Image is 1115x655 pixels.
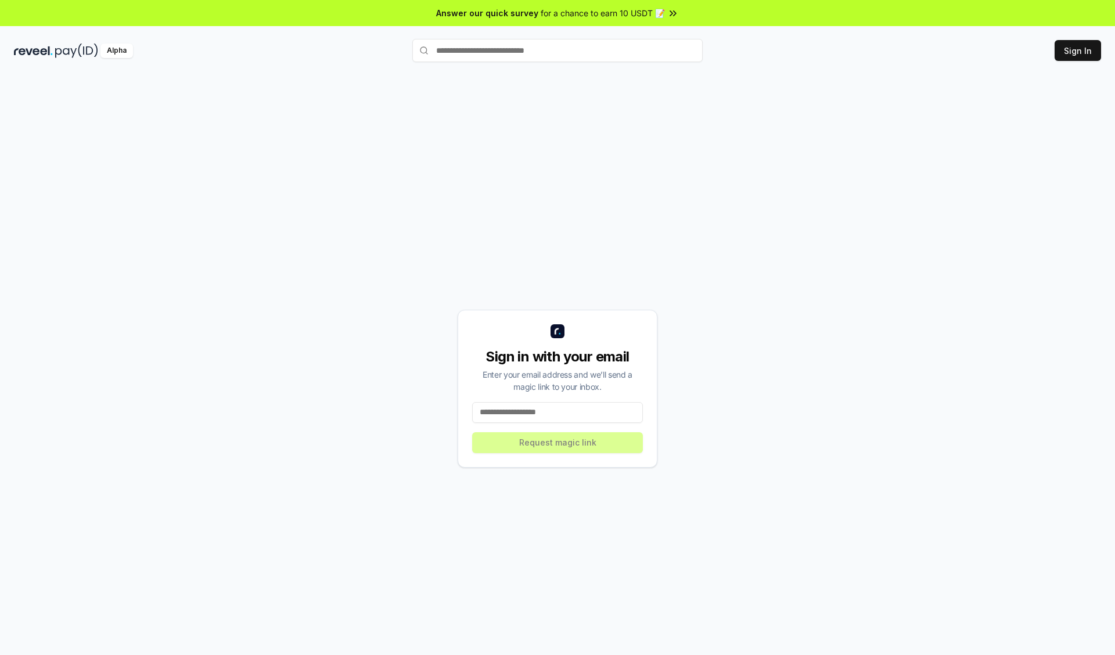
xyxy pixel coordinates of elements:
img: logo_small [551,324,564,338]
button: Sign In [1055,40,1101,61]
div: Enter your email address and we’ll send a magic link to your inbox. [472,368,643,393]
span: for a chance to earn 10 USDT 📝 [541,7,665,19]
div: Alpha [100,44,133,58]
img: reveel_dark [14,44,53,58]
img: pay_id [55,44,98,58]
div: Sign in with your email [472,348,643,366]
span: Answer our quick survey [436,7,538,19]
